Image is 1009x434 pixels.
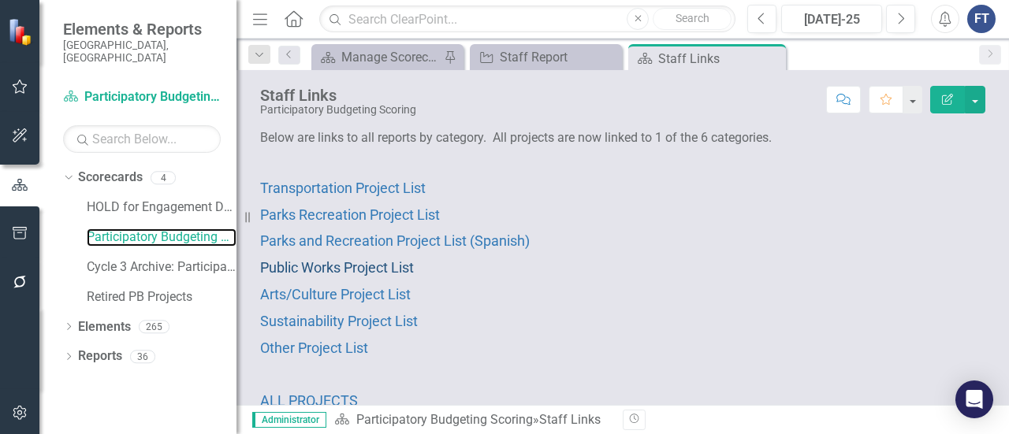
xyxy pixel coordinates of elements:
p: Below are links to all reports by category. All projects are now linked to 1 of the 6 categories. [260,129,985,150]
div: Open Intercom Messenger [955,380,993,418]
button: [DATE]-25 [781,5,882,33]
span: ALL PROJECTS [260,392,358,409]
a: ALL PROJECTS [260,394,358,409]
a: Parks and Recreation Project List (Spanish) [260,234,530,249]
a: Cycle 3 Archive: Participatory Budgeting Scoring [87,258,236,276]
div: 265 [139,320,169,333]
span: Search [676,12,709,24]
div: Staff Links [260,87,416,104]
button: FT [967,5,996,33]
span: Arts/Culture Project List [260,286,411,302]
a: Other Project List [260,341,368,356]
div: Staff Links [539,412,601,427]
button: Search [653,8,732,30]
a: Parks Recreation Project List [260,208,440,223]
span: Transportation Project List [260,180,426,196]
div: Staff Links [658,49,782,69]
span: Parks and Recreation Project List (Spanish) [260,232,530,249]
span: Elements & Reports [63,20,221,39]
img: ClearPoint Strategy [7,17,35,46]
a: Elements [78,318,131,336]
a: Arts/Culture Project List [260,287,411,302]
div: [DATE]-25 [787,10,877,29]
div: Participatory Budgeting Scoring [260,104,416,116]
input: Search ClearPoint... [319,6,735,33]
a: Scorecards [78,169,143,187]
div: Staff Report [500,47,618,67]
small: [GEOGRAPHIC_DATA], [GEOGRAPHIC_DATA] [63,39,221,65]
a: Manage Scorecards [315,47,440,67]
a: Participatory Budgeting Scoring [87,228,236,247]
a: Participatory Budgeting Scoring [356,412,533,427]
div: 36 [130,350,155,363]
a: Participatory Budgeting Scoring [63,88,221,106]
a: Public Works Project List [260,261,414,276]
span: Parks Recreation Project List [260,206,440,223]
div: Manage Scorecards [341,47,440,67]
a: Transportation Project List [260,181,426,196]
span: Administrator [252,412,326,428]
div: » [334,411,611,429]
span: Other Project List [260,339,368,356]
a: Reports [78,347,122,365]
a: HOLD for Engagement Dept [87,198,236,217]
span: Public Works Project List [260,259,414,276]
a: Sustainability Project List [260,314,418,329]
a: Staff Report [474,47,618,67]
a: Retired PB Projects [87,288,236,306]
input: Search Below... [63,125,221,153]
span: Sustainability Project List [260,313,418,329]
div: 4 [151,171,176,184]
